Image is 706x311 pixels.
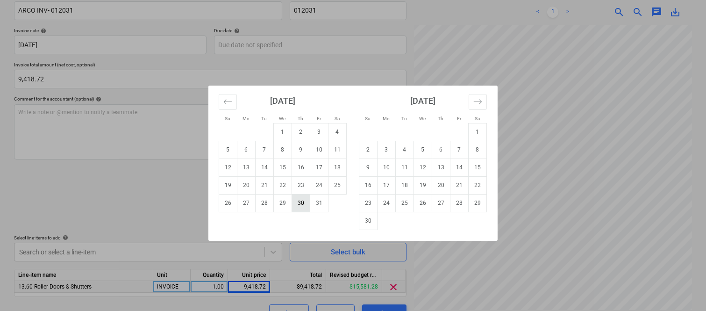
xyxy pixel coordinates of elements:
td: Friday, November 28, 2025 [450,194,469,212]
td: Saturday, October 25, 2025 [328,176,347,194]
td: Wednesday, October 29, 2025 [274,194,292,212]
td: Wednesday, October 8, 2025 [274,141,292,159]
td: Monday, October 6, 2025 [237,141,256,159]
td: Sunday, November 30, 2025 [359,212,378,230]
td: Tuesday, October 28, 2025 [256,194,274,212]
td: Thursday, November 13, 2025 [432,159,450,176]
iframe: Chat Widget [659,266,706,311]
td: Saturday, October 11, 2025 [328,141,347,159]
td: Sunday, October 19, 2025 [219,176,237,194]
td: Monday, October 20, 2025 [237,176,256,194]
small: Sa [335,116,340,121]
td: Wednesday, October 1, 2025 [274,123,292,141]
small: We [420,116,426,121]
small: Tu [262,116,267,121]
td: Tuesday, October 14, 2025 [256,159,274,176]
td: Wednesday, October 15, 2025 [274,159,292,176]
small: Th [438,116,444,121]
td: Tuesday, November 4, 2025 [396,141,414,159]
td: Wednesday, November 12, 2025 [414,159,432,176]
td: Friday, October 17, 2025 [310,159,328,176]
td: Saturday, October 4, 2025 [328,123,347,141]
button: Move forward to switch to the next month. [469,94,487,110]
td: Thursday, October 2, 2025 [292,123,310,141]
small: Tu [402,116,407,121]
td: Friday, October 10, 2025 [310,141,328,159]
div: Calendar [208,86,498,241]
td: Sunday, October 26, 2025 [219,194,237,212]
td: Tuesday, October 7, 2025 [256,141,274,159]
small: Fr [317,116,321,121]
td: Thursday, November 20, 2025 [432,176,450,194]
td: Saturday, November 22, 2025 [469,176,487,194]
td: Sunday, November 23, 2025 [359,194,378,212]
td: Sunday, November 16, 2025 [359,176,378,194]
td: Thursday, November 6, 2025 [432,141,450,159]
small: Mo [242,116,250,121]
strong: [DATE] [410,96,435,106]
td: Saturday, November 15, 2025 [469,159,487,176]
td: Thursday, October 23, 2025 [292,176,310,194]
td: Saturday, October 18, 2025 [328,159,347,176]
td: Wednesday, October 22, 2025 [274,176,292,194]
td: Sunday, October 5, 2025 [219,141,237,159]
td: Monday, November 24, 2025 [378,194,396,212]
td: Saturday, November 8, 2025 [469,141,487,159]
button: Move backward to switch to the previous month. [219,94,237,110]
td: Friday, October 24, 2025 [310,176,328,194]
td: Monday, November 3, 2025 [378,141,396,159]
small: Fr [457,116,461,121]
small: Su [365,116,371,121]
td: Thursday, October 9, 2025 [292,141,310,159]
small: Th [298,116,304,121]
td: Friday, October 31, 2025 [310,194,328,212]
td: Monday, October 13, 2025 [237,159,256,176]
td: Monday, November 10, 2025 [378,159,396,176]
td: Sunday, October 12, 2025 [219,159,237,176]
strong: [DATE] [270,96,295,106]
td: Friday, November 14, 2025 [450,159,469,176]
td: Monday, November 17, 2025 [378,176,396,194]
td: Sunday, November 9, 2025 [359,159,378,176]
small: Mo [383,116,390,121]
td: Tuesday, November 25, 2025 [396,194,414,212]
td: Wednesday, November 5, 2025 [414,141,432,159]
small: We [279,116,286,121]
td: Tuesday, November 11, 2025 [396,159,414,176]
td: Wednesday, November 26, 2025 [414,194,432,212]
td: Thursday, October 30, 2025 [292,194,310,212]
td: Thursday, October 16, 2025 [292,159,310,176]
td: Friday, November 21, 2025 [450,176,469,194]
td: Thursday, November 27, 2025 [432,194,450,212]
td: Wednesday, November 19, 2025 [414,176,432,194]
td: Friday, October 3, 2025 [310,123,328,141]
small: Sa [475,116,480,121]
td: Tuesday, October 21, 2025 [256,176,274,194]
small: Su [225,116,231,121]
td: Monday, October 27, 2025 [237,194,256,212]
td: Sunday, November 2, 2025 [359,141,378,159]
td: Tuesday, November 18, 2025 [396,176,414,194]
td: Saturday, November 29, 2025 [469,194,487,212]
td: Friday, November 7, 2025 [450,141,469,159]
td: Saturday, November 1, 2025 [469,123,487,141]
